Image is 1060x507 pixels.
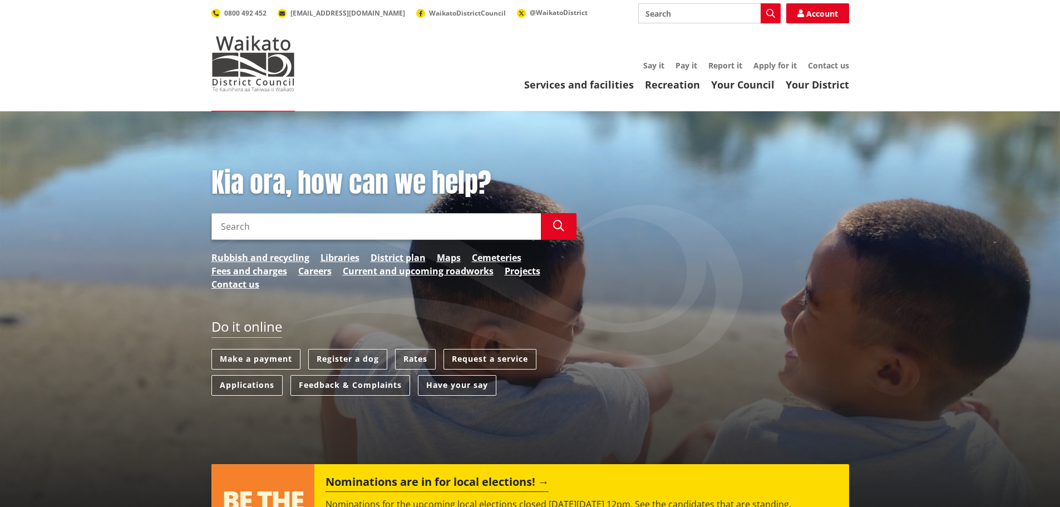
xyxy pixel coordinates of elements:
[211,167,576,199] h1: Kia ora, how can we help?
[708,60,742,71] a: Report it
[278,8,405,18] a: [EMAIL_ADDRESS][DOMAIN_NAME]
[786,78,849,91] a: Your District
[416,8,506,18] a: WaikatoDistrictCouncil
[517,8,588,17] a: @WaikatoDistrict
[643,60,664,71] a: Say it
[211,349,300,370] a: Make a payment
[505,264,540,278] a: Projects
[290,8,405,18] span: [EMAIL_ADDRESS][DOMAIN_NAME]
[224,8,267,18] span: 0800 492 452
[418,375,496,396] a: Have your say
[308,349,387,370] a: Register a dog
[211,264,287,278] a: Fees and charges
[437,251,461,264] a: Maps
[676,60,697,71] a: Pay it
[429,8,506,18] span: WaikatoDistrictCouncil
[524,78,634,91] a: Services and facilities
[211,375,283,396] a: Applications
[371,251,426,264] a: District plan
[211,36,295,91] img: Waikato District Council - Te Kaunihera aa Takiwaa o Waikato
[443,349,536,370] a: Request a service
[786,3,849,23] a: Account
[290,375,410,396] a: Feedback & Complaints
[638,3,781,23] input: Search input
[211,213,541,240] input: Search input
[211,8,267,18] a: 0800 492 452
[472,251,521,264] a: Cemeteries
[808,60,849,71] a: Contact us
[753,60,797,71] a: Apply for it
[211,319,282,338] h2: Do it online
[321,251,359,264] a: Libraries
[211,251,309,264] a: Rubbish and recycling
[326,475,549,492] h2: Nominations are in for local elections!
[211,278,259,291] a: Contact us
[711,78,775,91] a: Your Council
[395,349,436,370] a: Rates
[530,8,588,17] span: @WaikatoDistrict
[645,78,700,91] a: Recreation
[298,264,332,278] a: Careers
[343,264,494,278] a: Current and upcoming roadworks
